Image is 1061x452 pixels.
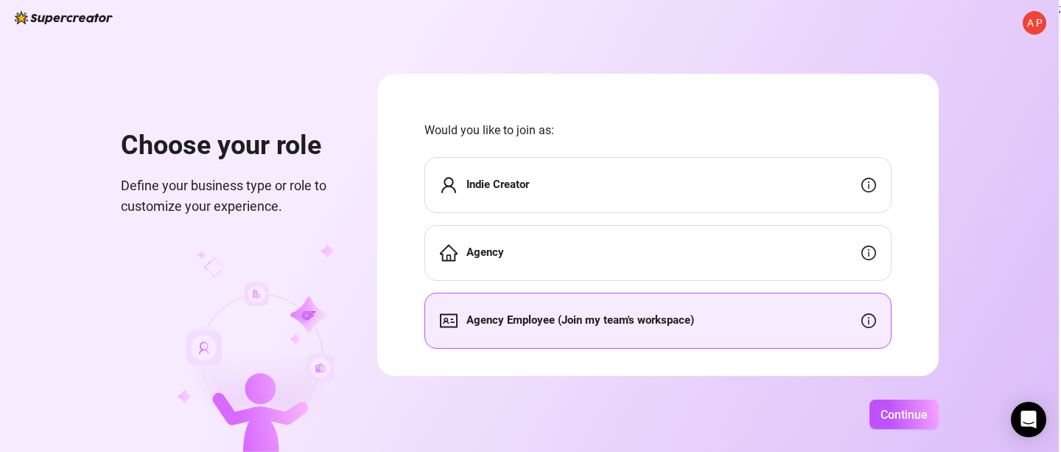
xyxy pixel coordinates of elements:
[440,244,458,262] span: home
[1011,402,1046,437] div: Open Intercom Messenger
[466,246,504,259] strong: Agency
[121,130,342,162] h1: Choose your role
[15,11,113,24] img: logo
[424,121,892,139] span: Would you like to join as:
[121,175,342,218] span: Define your business type or role to customize your experience.
[861,178,876,192] span: info-circle
[880,408,928,422] span: Continue
[466,313,694,327] strong: Agency Employee (Join my team's workspace)
[869,400,939,429] button: Continue
[1027,15,1043,31] span: A P
[861,313,876,328] span: info-circle
[440,312,458,330] span: idcard
[861,246,876,260] span: info-circle
[466,178,529,191] strong: Indie Creator
[440,176,458,194] span: user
